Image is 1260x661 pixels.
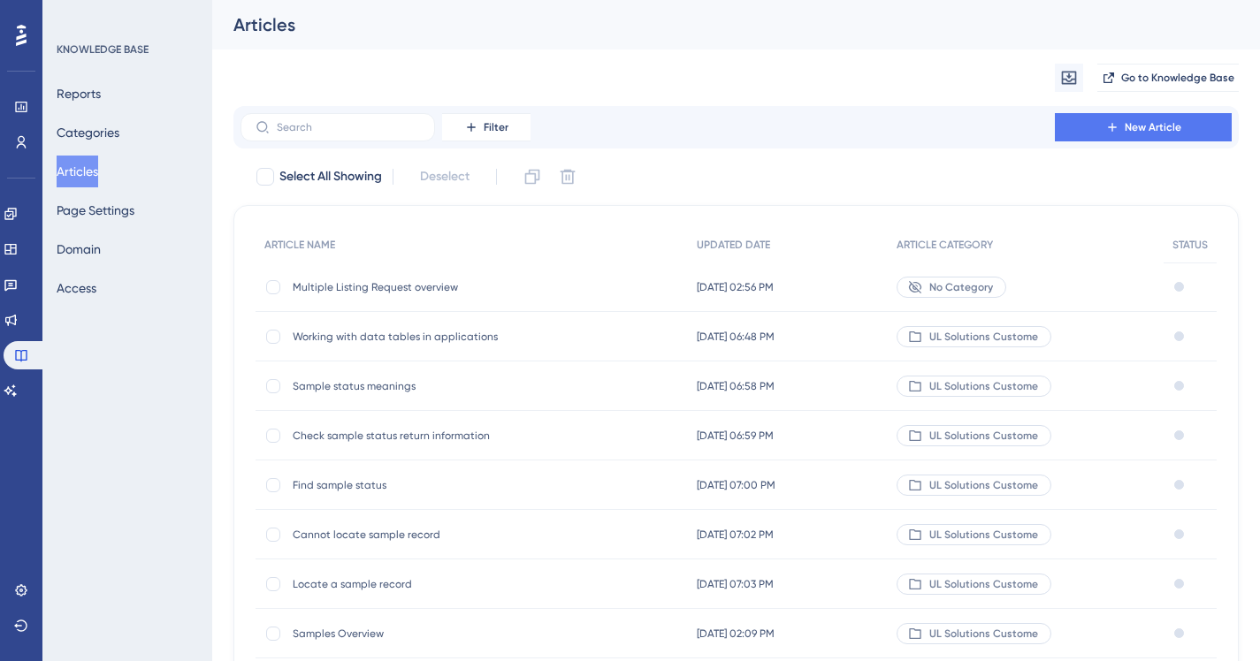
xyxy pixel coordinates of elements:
[1097,64,1239,92] button: Go to Knowledge Base
[697,577,774,591] span: [DATE] 07:03 PM
[279,166,382,187] span: Select All Showing
[420,166,470,187] span: Deselect
[57,156,98,187] button: Articles
[1172,238,1208,252] span: STATUS
[277,121,420,133] input: Search
[929,379,1038,393] span: UL Solutions Custome
[233,12,1195,37] div: Articles
[293,627,576,641] span: Samples Overview
[293,528,576,542] span: Cannot locate sample record
[293,429,576,443] span: Check sample status return information
[929,429,1038,443] span: UL Solutions Custome
[57,117,119,148] button: Categories
[293,330,576,344] span: Working with data tables in applications
[1055,113,1232,141] button: New Article
[929,330,1038,344] span: UL Solutions Custome
[929,478,1038,492] span: UL Solutions Custome
[293,379,576,393] span: Sample status meanings
[697,627,775,641] span: [DATE] 02:09 PM
[697,429,774,443] span: [DATE] 06:59 PM
[442,113,531,141] button: Filter
[1125,120,1181,134] span: New Article
[1121,71,1234,85] span: Go to Knowledge Base
[697,478,775,492] span: [DATE] 07:00 PM
[897,238,993,252] span: ARTICLE CATEGORY
[293,478,576,492] span: Find sample status
[57,78,101,110] button: Reports
[929,627,1038,641] span: UL Solutions Custome
[57,272,96,304] button: Access
[929,280,993,294] span: No Category
[57,42,149,57] div: KNOWLEDGE BASE
[57,194,134,226] button: Page Settings
[697,379,775,393] span: [DATE] 06:58 PM
[484,120,508,134] span: Filter
[293,280,576,294] span: Multiple Listing Request overview
[697,238,770,252] span: UPDATED DATE
[697,330,775,344] span: [DATE] 06:48 PM
[57,233,101,265] button: Domain
[293,577,576,591] span: Locate a sample record
[264,238,335,252] span: ARTICLE NAME
[697,280,774,294] span: [DATE] 02:56 PM
[929,528,1038,542] span: UL Solutions Custome
[929,577,1038,591] span: UL Solutions Custome
[404,161,485,193] button: Deselect
[697,528,774,542] span: [DATE] 07:02 PM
